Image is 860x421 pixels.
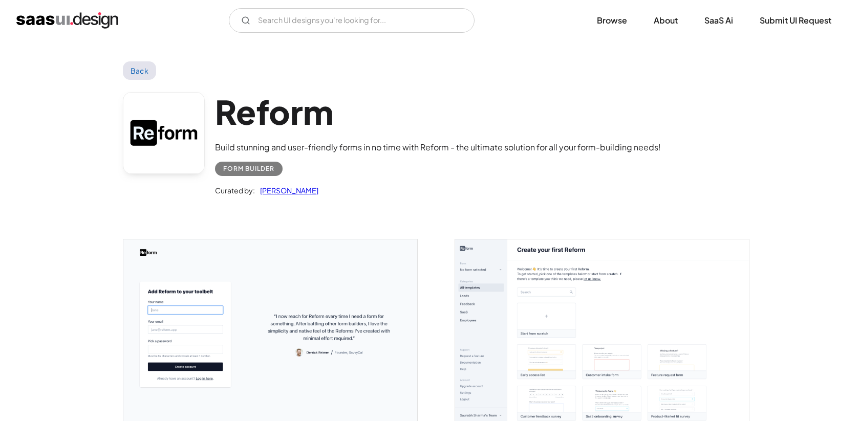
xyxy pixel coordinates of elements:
form: Email Form [229,8,475,33]
a: Browse [585,9,639,32]
a: Back [123,61,156,80]
a: Submit UI Request [747,9,844,32]
a: SaaS Ai [692,9,745,32]
a: About [641,9,690,32]
div: Curated by: [215,184,255,196]
a: [PERSON_NAME] [255,184,318,196]
div: Build stunning and user-friendly forms in no time with Reform - the ultimate solution for all you... [215,141,661,153]
div: Form Builder [223,163,274,175]
a: home [16,12,118,29]
h1: Reform [215,92,661,131]
input: Search UI designs you're looking for... [229,8,475,33]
